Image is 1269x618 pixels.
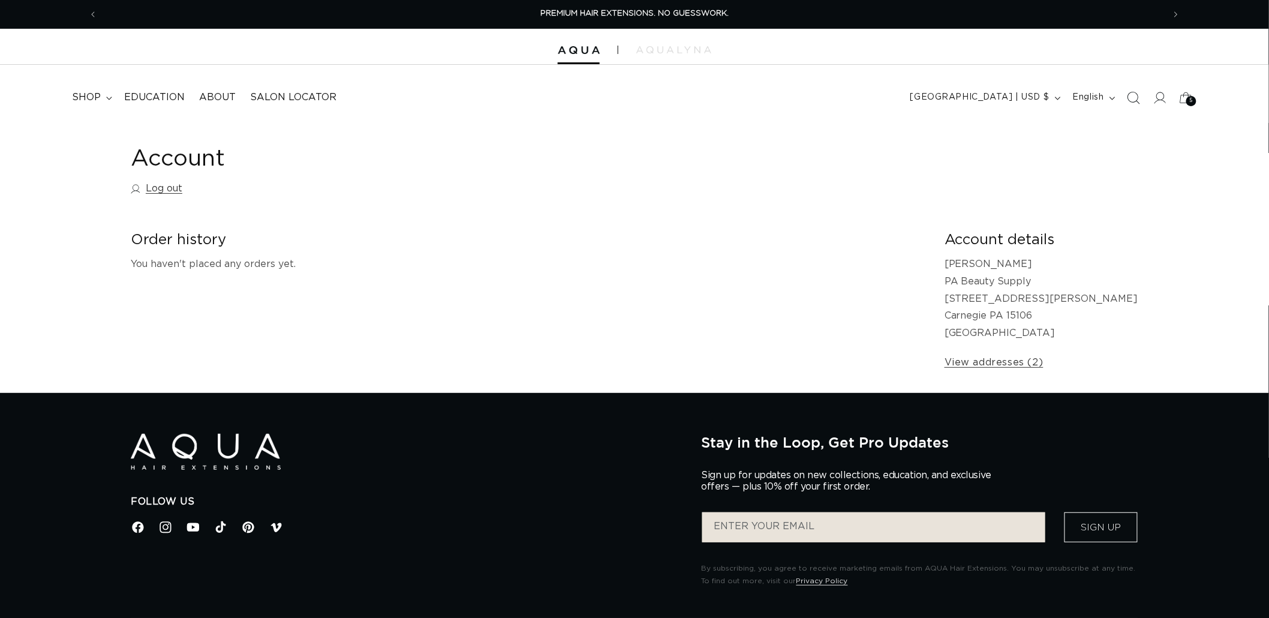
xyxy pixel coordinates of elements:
input: ENTER YOUR EMAIL [702,512,1045,542]
img: Aqua Hair Extensions [131,434,281,470]
h2: Order history [131,231,925,250]
span: PREMIUM HAIR EXTENSIONS. NO GUESSWORK. [540,10,729,17]
button: English [1066,86,1120,109]
a: Salon Locator [243,84,344,111]
h2: Follow Us [131,496,684,508]
h2: Account details [945,231,1138,250]
img: Aqua Hair Extensions [558,46,600,55]
summary: shop [65,84,117,111]
h1: Account [131,145,1138,174]
span: Education [124,91,185,104]
a: Education [117,84,192,111]
span: shop [72,91,101,104]
span: About [199,91,236,104]
iframe: Chat Widget [1209,560,1269,618]
a: About [192,84,243,111]
button: Previous announcement [80,3,106,26]
p: [PERSON_NAME] PA Beauty Supply [STREET_ADDRESS][PERSON_NAME] Carnegie PA 15106 [GEOGRAPHIC_DATA] [945,256,1138,342]
h2: Stay in the Loop, Get Pro Updates [702,434,1138,451]
span: [GEOGRAPHIC_DATA] | USD $ [910,91,1050,104]
button: Next announcement [1163,3,1189,26]
summary: Search [1120,85,1147,111]
p: By subscribing, you agree to receive marketing emails from AQUA Hair Extensions. You may unsubscr... [702,562,1138,588]
span: English [1073,91,1104,104]
a: Log out [131,180,182,197]
a: Privacy Policy [796,577,848,584]
button: [GEOGRAPHIC_DATA] | USD $ [903,86,1066,109]
button: Sign Up [1064,512,1138,542]
a: View addresses (2) [945,354,1044,371]
span: Salon Locator [250,91,336,104]
p: You haven't placed any orders yet. [131,256,925,273]
p: Sign up for updates on new collections, education, and exclusive offers — plus 10% off your first... [702,470,1002,493]
img: aqualyna.com [636,46,711,53]
span: 5 [1190,96,1193,106]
